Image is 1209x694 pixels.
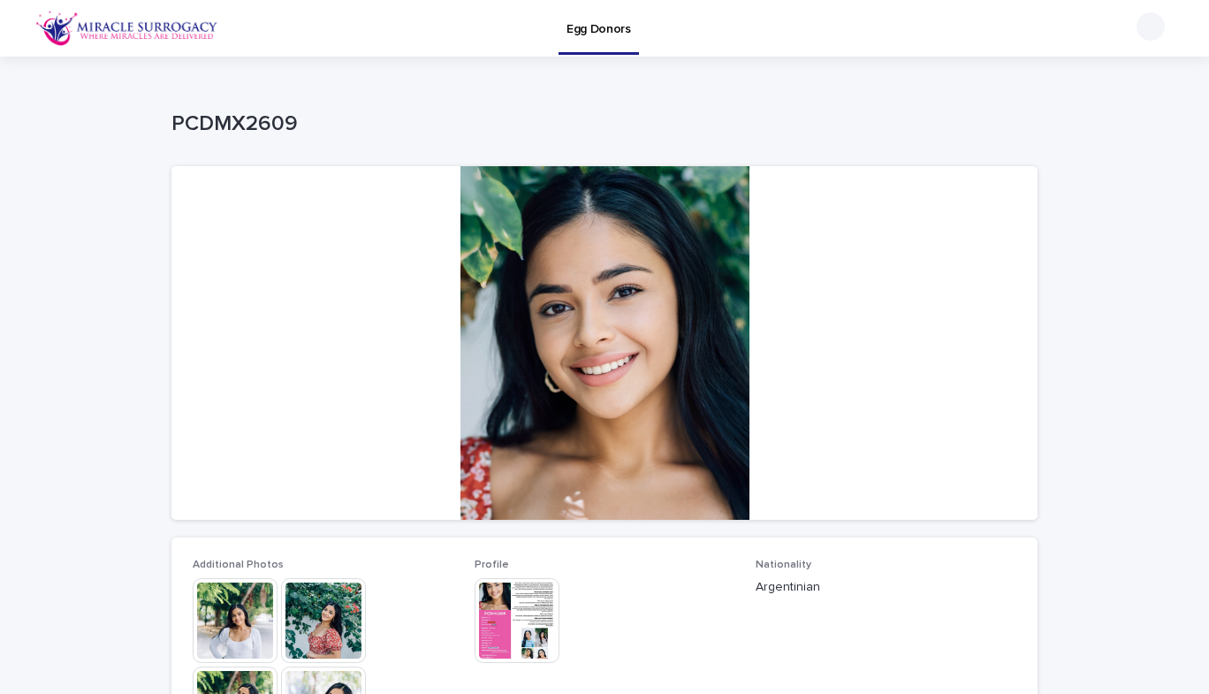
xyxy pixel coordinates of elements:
p: PCDMX2609 [171,111,1030,137]
span: Additional Photos [193,560,284,570]
span: Nationality [756,560,811,570]
p: Argentinian [756,578,1016,597]
span: Profile [475,560,509,570]
img: OiFFDOGZQuirLhrlO1ag [35,11,218,46]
